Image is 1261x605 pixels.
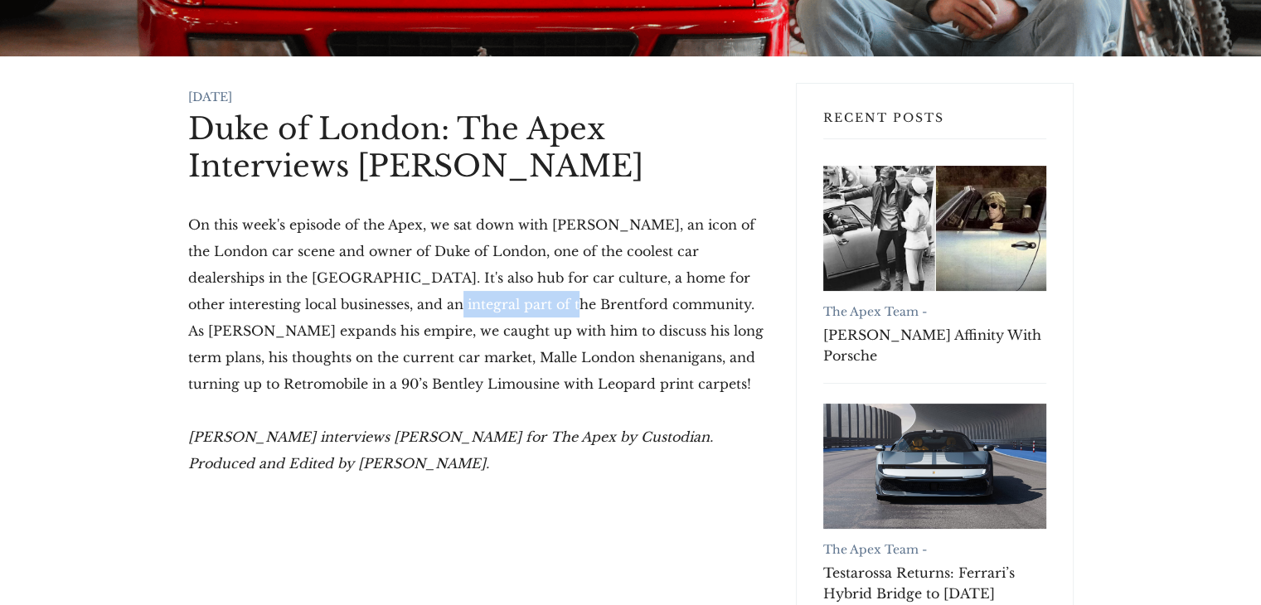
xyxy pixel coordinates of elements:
h3: Recent Posts [823,110,1046,139]
a: Robert Redford's Affinity With Porsche [823,166,1046,291]
a: [PERSON_NAME] Affinity With Porsche [823,325,1046,366]
a: The Apex Team - [823,304,927,319]
p: On this week's episode of the Apex, we sat down with [PERSON_NAME], an icon of the London car sce... [188,211,769,397]
time: [DATE] [188,90,232,104]
a: Testarossa Returns: Ferrari’s Hybrid Bridge to Tomorrow [823,404,1046,529]
h1: Duke of London: The Apex Interviews [PERSON_NAME] [188,110,769,185]
em: [PERSON_NAME] interviews [PERSON_NAME] for The Apex by Custodian. Produced and Edited by [PERSON_... [188,428,713,472]
a: The Apex Team - [823,542,927,557]
a: Testarossa Returns: Ferrari’s Hybrid Bridge to [DATE] [823,563,1046,604]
